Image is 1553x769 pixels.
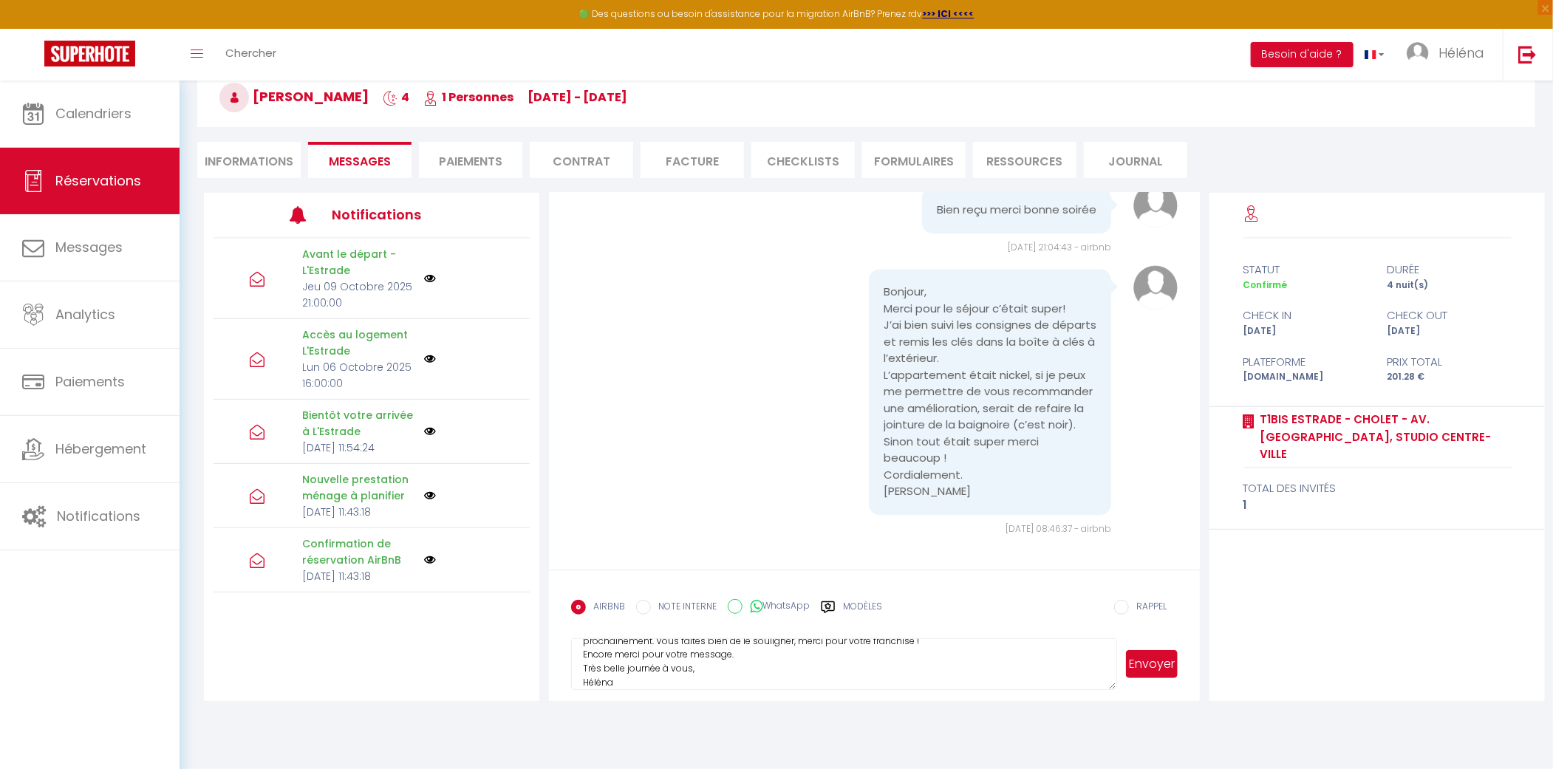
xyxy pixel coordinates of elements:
[302,278,414,311] p: Jeu 09 Octobre 2025 21:00:00
[302,359,414,392] p: Lun 06 Octobre 2025 16:00:00
[923,7,975,20] a: >>> ICI <<<<
[302,407,414,440] p: Bientôt votre arrivée à L'Estrade
[214,29,287,81] a: Chercher
[528,89,627,106] span: [DATE] - [DATE]
[743,599,810,615] label: WhatsApp
[973,142,1076,178] li: Ressources
[302,440,414,456] p: [DATE] 11:54:24
[1407,42,1429,64] img: ...
[1377,278,1521,293] div: 4 nuit(s)
[57,507,140,525] span: Notifications
[1234,261,1378,278] div: statut
[329,153,391,170] span: Messages
[1234,324,1378,338] div: [DATE]
[1377,370,1521,384] div: 201.28 €
[55,238,123,256] span: Messages
[424,273,436,284] img: NO IMAGE
[937,202,1096,219] pre: Bien reçu merci bonne soirée
[55,171,141,190] span: Réservations
[1006,522,1111,535] span: [DATE] 08:46:37 - airbnb
[1377,261,1521,278] div: durée
[1518,45,1537,64] img: logout
[1133,265,1178,310] img: avatar.png
[424,353,436,365] img: NO IMAGE
[332,198,463,231] h3: Notifications
[302,471,414,504] p: Nouvelle prestation ménage à planifier
[1243,479,1512,497] div: total des invités
[302,536,414,568] p: Confirmation de réservation AirBnB
[55,104,132,123] span: Calendriers
[1234,307,1378,324] div: check in
[1234,370,1378,384] div: [DOMAIN_NAME]
[884,284,1097,500] pre: Bonjour, Merci pour le séjour c’était super! J’ai bien suivi les consignes de départs et remis le...
[586,600,625,616] label: AIRBNB
[1234,353,1378,371] div: Plateforme
[1377,324,1521,338] div: [DATE]
[383,89,409,106] span: 4
[1251,42,1354,67] button: Besoin d'aide ?
[862,142,966,178] li: FORMULAIRES
[1243,278,1288,291] span: Confirmé
[751,142,855,178] li: CHECKLISTS
[424,425,436,437] img: NO IMAGE
[1438,44,1484,62] span: Héléna
[302,246,414,278] p: Avant le départ - L'Estrade
[424,490,436,502] img: NO IMAGE
[1255,411,1512,463] a: T1bis Estrade - Cholet - av. [GEOGRAPHIC_DATA], Studio centre-ville
[219,87,369,106] span: [PERSON_NAME]
[55,305,115,324] span: Analytics
[302,568,414,584] p: [DATE] 11:43:18
[423,89,513,106] span: 1 Personnes
[530,142,633,178] li: Contrat
[1008,241,1111,253] span: [DATE] 21:04:43 - airbnb
[641,142,744,178] li: Facture
[55,372,125,391] span: Paiements
[302,504,414,520] p: [DATE] 11:43:18
[225,45,276,61] span: Chercher
[1129,600,1167,616] label: RAPPEL
[1243,496,1512,514] div: 1
[419,142,522,178] li: Paiements
[197,142,301,178] li: Informations
[651,600,717,616] label: NOTE INTERNE
[1126,650,1178,678] button: Envoyer
[55,440,146,458] span: Hébergement
[1084,142,1187,178] li: Journal
[424,554,436,566] img: NO IMAGE
[1377,307,1521,324] div: check out
[44,41,135,66] img: Super Booking
[302,327,414,359] p: Accès au logement L'Estrade
[1396,29,1503,81] a: ... Héléna
[1133,183,1178,228] img: avatar.png
[1377,353,1521,371] div: Prix total
[843,600,882,626] label: Modèles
